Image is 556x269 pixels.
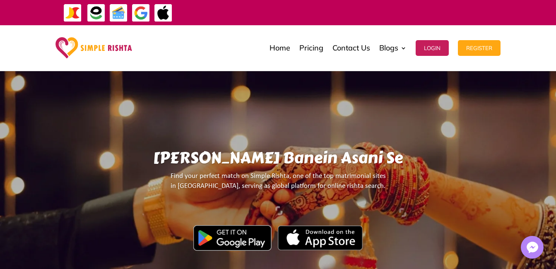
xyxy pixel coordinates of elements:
img: Google Play [193,225,272,251]
img: ApplePay-icon [154,4,173,22]
button: Login [416,40,449,56]
h1: [PERSON_NAME] Banein Asani Se [72,149,484,171]
a: Login [416,27,449,69]
img: Credit Cards [109,4,128,22]
a: Home [270,27,290,69]
button: Register [458,40,501,56]
p: Find your perfect match on Simple Rishta, one of the top matrimonial sites in [GEOGRAPHIC_DATA], ... [72,171,484,198]
img: JazzCash-icon [63,4,82,22]
a: Register [458,27,501,69]
a: Pricing [299,27,323,69]
img: GooglePay-icon [132,4,150,22]
img: EasyPaisa-icon [87,4,106,22]
a: Contact Us [332,27,370,69]
a: Blogs [379,27,407,69]
img: Messenger [524,239,541,256]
